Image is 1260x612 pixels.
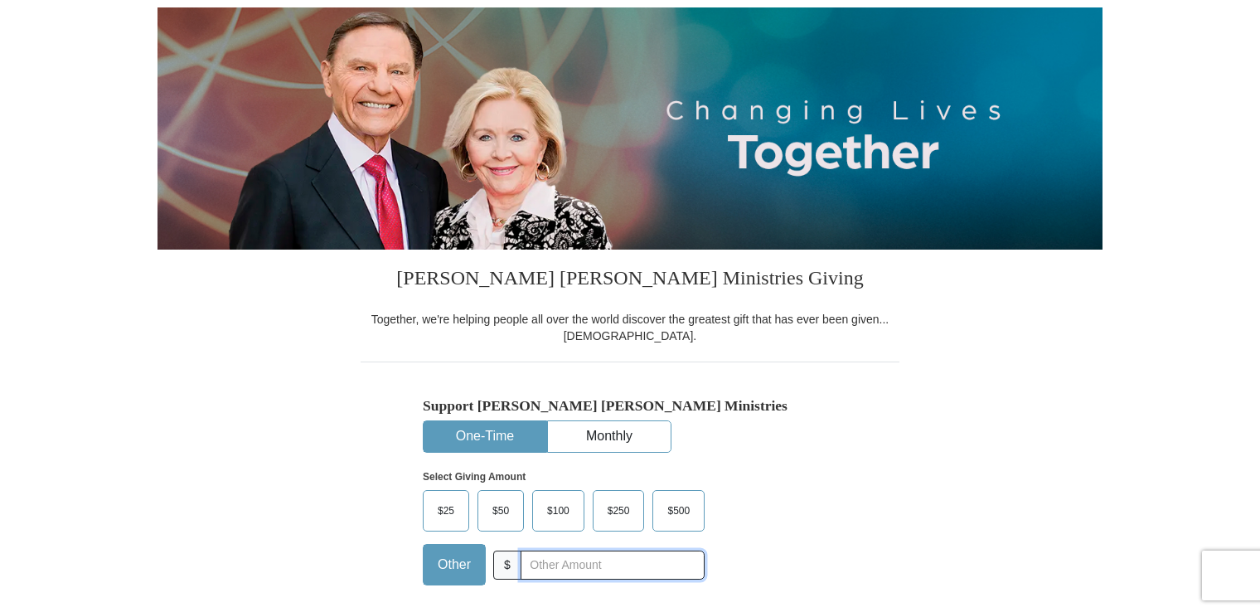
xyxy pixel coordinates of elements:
span: $500 [659,498,698,523]
span: $100 [539,498,578,523]
span: $ [493,551,521,580]
input: Other Amount [521,551,705,580]
button: Monthly [548,421,671,452]
span: $250 [599,498,638,523]
span: $50 [484,498,517,523]
h5: Support [PERSON_NAME] [PERSON_NAME] Ministries [423,397,837,415]
span: Other [429,552,479,577]
span: $25 [429,498,463,523]
button: One-Time [424,421,546,452]
strong: Select Giving Amount [423,471,526,483]
div: Together, we're helping people all over the world discover the greatest gift that has ever been g... [361,311,899,344]
h3: [PERSON_NAME] [PERSON_NAME] Ministries Giving [361,250,899,311]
